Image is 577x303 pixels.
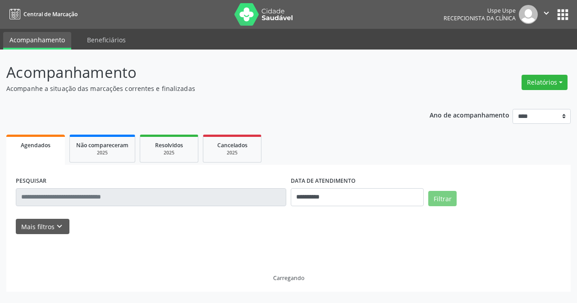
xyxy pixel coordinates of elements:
[291,174,356,188] label: DATA DE ATENDIMENTO
[21,141,50,149] span: Agendados
[16,174,46,188] label: PESQUISAR
[16,219,69,235] button: Mais filtroskeyboard_arrow_down
[55,222,64,231] i: keyboard_arrow_down
[273,274,304,282] div: Carregando
[3,32,71,50] a: Acompanhamento
[6,61,401,84] p: Acompanhamento
[76,149,128,156] div: 2025
[541,8,551,18] i: 
[76,141,128,149] span: Não compareceram
[210,149,255,156] div: 2025
[217,141,247,149] span: Cancelados
[519,5,538,24] img: img
[444,14,516,22] span: Recepcionista da clínica
[147,149,192,156] div: 2025
[6,84,401,93] p: Acompanhe a situação das marcações correntes e finalizadas
[538,5,555,24] button: 
[430,109,509,120] p: Ano de acompanhamento
[81,32,132,48] a: Beneficiários
[155,141,183,149] span: Resolvidos
[23,10,78,18] span: Central de Marcação
[6,7,78,22] a: Central de Marcação
[428,191,457,206] button: Filtrar
[555,7,571,23] button: apps
[522,75,568,90] button: Relatórios
[444,7,516,14] div: Uspe Uspe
